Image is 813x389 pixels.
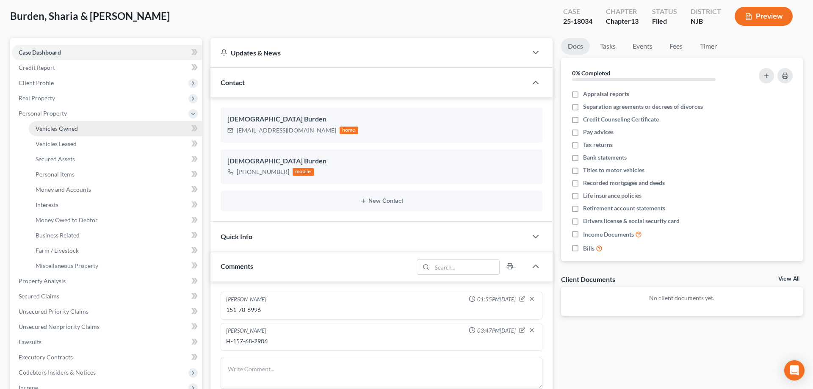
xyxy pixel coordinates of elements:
[29,121,202,136] a: Vehicles Owned
[36,232,80,239] span: Business Related
[19,79,54,86] span: Client Profile
[29,197,202,212] a: Interests
[19,308,88,315] span: Unsecured Priority Claims
[778,276,799,282] a: View All
[663,38,690,55] a: Fees
[227,114,536,124] div: [DEMOGRAPHIC_DATA] Burden
[237,168,289,176] div: [PHONE_NUMBER]
[12,319,202,334] a: Unsecured Nonpriority Claims
[29,258,202,273] a: Miscellaneous Property
[36,125,78,132] span: Vehicles Owned
[227,198,536,204] button: New Contact
[221,262,253,270] span: Comments
[19,94,55,102] span: Real Property
[563,17,592,26] div: 25-18034
[19,110,67,117] span: Personal Property
[19,277,66,284] span: Property Analysis
[606,7,639,17] div: Chapter
[19,323,100,330] span: Unsecured Nonpriority Claims
[583,153,627,162] span: Bank statements
[36,155,75,163] span: Secured Assets
[19,353,73,361] span: Executory Contracts
[226,306,537,314] div: 151-70-6996
[12,289,202,304] a: Secured Claims
[226,337,537,345] div: H-157-68-2906
[561,275,615,284] div: Client Documents
[29,152,202,167] a: Secured Assets
[19,49,61,56] span: Case Dashboard
[583,166,644,174] span: Titles to motor vehicles
[583,191,642,200] span: Life insurance policies
[237,126,336,135] div: [EMAIL_ADDRESS][DOMAIN_NAME]
[652,17,677,26] div: Filed
[12,350,202,365] a: Executory Contracts
[226,327,266,335] div: [PERSON_NAME]
[221,48,517,57] div: Updates & News
[583,230,634,239] span: Income Documents
[19,64,55,71] span: Credit Report
[29,243,202,258] a: Farm / Livestock
[29,182,202,197] a: Money and Accounts
[583,128,614,136] span: Pay advices
[19,369,96,376] span: Codebtors Insiders & Notices
[583,217,680,225] span: Drivers license & social security card
[593,38,622,55] a: Tasks
[691,7,721,17] div: District
[340,127,358,134] div: home
[29,212,202,228] a: Money Owed to Debtor
[606,17,639,26] div: Chapter
[29,228,202,243] a: Business Related
[36,140,77,147] span: Vehicles Leased
[12,304,202,319] a: Unsecured Priority Claims
[583,102,703,111] span: Separation agreements or decrees of divorces
[583,90,629,98] span: Appraisal reports
[226,295,266,304] div: [PERSON_NAME]
[221,232,252,240] span: Quick Info
[221,78,245,86] span: Contact
[652,7,677,17] div: Status
[572,69,610,77] strong: 0% Completed
[36,201,58,208] span: Interests
[568,294,796,302] p: No client documents yet.
[29,136,202,152] a: Vehicles Leased
[626,38,659,55] a: Events
[477,295,516,303] span: 01:55PM[DATE]
[29,167,202,182] a: Personal Items
[432,260,499,274] input: Search...
[735,7,793,26] button: Preview
[561,38,590,55] a: Docs
[583,141,613,149] span: Tax returns
[693,38,724,55] a: Timer
[563,7,592,17] div: Case
[583,115,659,124] span: Credit Counseling Certificate
[36,171,75,178] span: Personal Items
[12,273,202,289] a: Property Analysis
[12,60,202,75] a: Credit Report
[12,334,202,350] a: Lawsuits
[477,327,516,335] span: 03:47PM[DATE]
[227,156,536,166] div: [DEMOGRAPHIC_DATA] Burden
[12,45,202,60] a: Case Dashboard
[631,17,639,25] span: 13
[583,179,665,187] span: Recorded mortgages and deeds
[691,17,721,26] div: NJB
[583,244,595,253] span: Bills
[10,10,170,22] span: Burden, Sharia & [PERSON_NAME]
[36,216,98,223] span: Money Owed to Debtor
[583,204,665,212] span: Retirement account statements
[293,168,314,176] div: mobile
[19,292,59,300] span: Secured Claims
[36,247,79,254] span: Farm / Livestock
[19,338,41,345] span: Lawsuits
[784,360,805,381] div: Open Intercom Messenger
[36,186,91,193] span: Money and Accounts
[36,262,98,269] span: Miscellaneous Property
